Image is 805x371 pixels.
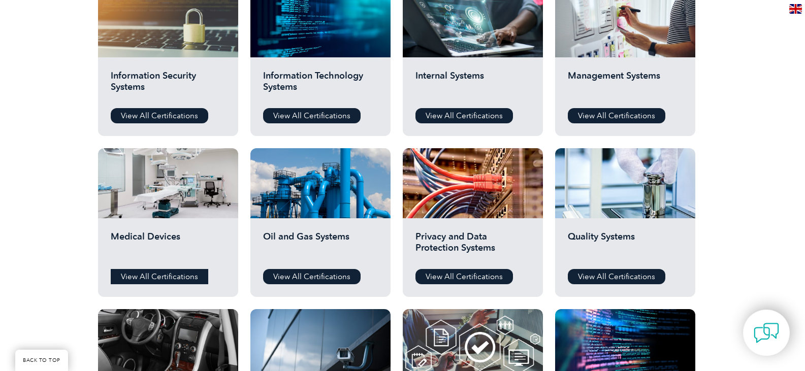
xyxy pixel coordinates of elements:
[263,70,378,100] h2: Information Technology Systems
[111,70,226,100] h2: Information Security Systems
[263,269,361,284] a: View All Certifications
[415,108,513,123] a: View All Certifications
[789,4,802,14] img: en
[15,350,68,371] a: BACK TO TOP
[415,269,513,284] a: View All Certifications
[111,108,208,123] a: View All Certifications
[415,70,530,100] h2: Internal Systems
[263,108,361,123] a: View All Certifications
[568,269,665,284] a: View All Certifications
[754,320,779,346] img: contact-chat.png
[568,108,665,123] a: View All Certifications
[568,231,683,261] h2: Quality Systems
[111,231,226,261] h2: Medical Devices
[263,231,378,261] h2: Oil and Gas Systems
[568,70,683,100] h2: Management Systems
[111,269,208,284] a: View All Certifications
[415,231,530,261] h2: Privacy and Data Protection Systems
